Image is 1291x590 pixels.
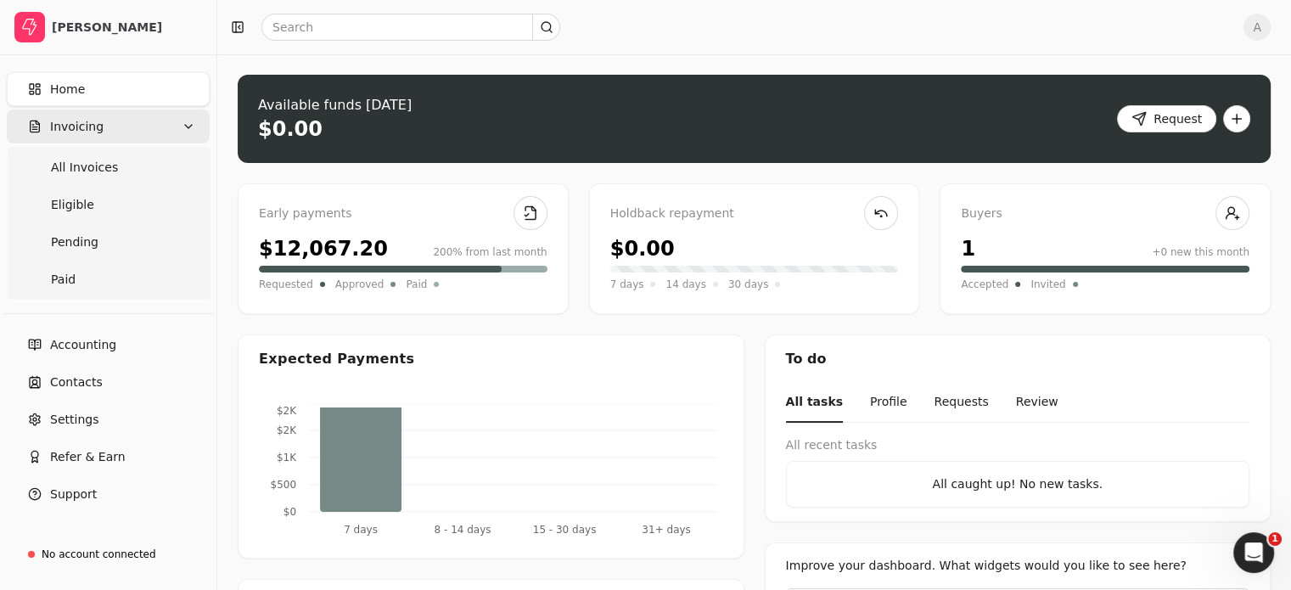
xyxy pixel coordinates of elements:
div: $0.00 [258,115,323,143]
span: Support [50,486,97,503]
span: 14 days [665,276,705,293]
a: Paid [10,262,206,296]
a: Settings [7,402,210,436]
iframe: Intercom live chat [1233,532,1274,573]
span: Eligible [51,196,94,214]
span: All Invoices [51,159,118,177]
tspan: $1K [277,452,297,464]
span: Home [50,81,85,98]
tspan: 31+ days [642,524,690,536]
span: Settings [50,411,98,429]
span: Invoicing [50,118,104,136]
a: Accounting [7,328,210,362]
a: No account connected [7,539,210,570]
a: Pending [10,225,206,259]
tspan: 15 - 30 days [533,524,597,536]
span: Accounting [50,336,116,354]
span: Accepted [961,276,1008,293]
div: No account connected [42,547,156,562]
span: Contacts [50,374,103,391]
div: $12,067.20 [259,233,388,264]
tspan: 7 days [344,524,378,536]
span: Pending [51,233,98,251]
div: Holdback repayment [610,205,899,223]
button: Profile [870,383,907,423]
span: 30 days [728,276,768,293]
div: 200% from last month [433,244,547,260]
a: Home [7,72,210,106]
span: Requested [259,276,313,293]
span: Paid [406,276,427,293]
div: Early payments [259,205,547,223]
span: Refer & Earn [50,448,126,466]
button: Review [1016,383,1058,423]
div: All recent tasks [786,436,1250,454]
div: $0.00 [610,233,675,264]
input: Search [261,14,560,41]
div: 1 [961,233,975,264]
div: All caught up! No new tasks. [800,475,1236,493]
div: To do [766,335,1271,383]
span: Invited [1030,276,1065,293]
span: 1 [1268,532,1282,546]
button: Refer & Earn [7,440,210,474]
button: All tasks [786,383,843,423]
button: Support [7,477,210,511]
div: Expected Payments [259,349,414,369]
button: Request [1117,105,1216,132]
a: Eligible [10,188,206,222]
tspan: $2K [277,424,297,436]
div: Improve your dashboard. What widgets would you like to see here? [786,557,1250,575]
tspan: $500 [270,479,296,491]
a: Contacts [7,365,210,399]
tspan: $2K [277,405,297,417]
button: Invoicing [7,110,210,143]
span: Paid [51,271,76,289]
div: Buyers [961,205,1249,223]
button: A [1243,14,1271,41]
div: [PERSON_NAME] [52,19,202,36]
div: +0 new this month [1152,244,1249,260]
span: Approved [335,276,384,293]
tspan: $0 [283,506,296,518]
span: 7 days [610,276,644,293]
tspan: 8 - 14 days [434,524,491,536]
button: Requests [934,383,988,423]
a: All Invoices [10,150,206,184]
div: Available funds [DATE] [258,95,412,115]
